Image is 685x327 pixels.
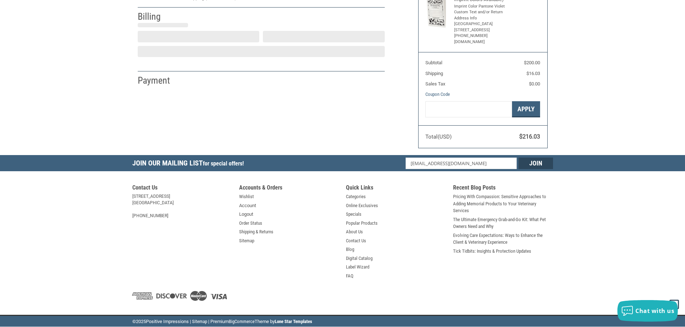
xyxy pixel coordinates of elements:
[190,319,207,324] a: | Sitemap
[425,101,512,117] input: Gift Certificate or Coupon Code
[453,193,553,214] a: Pricing With Compassion: Sensitive Approaches to Adding Memorial Products to Your Veterinary Serv...
[453,232,553,246] a: Evolving Care Expectations: Ways to Enhance the Client & Veterinary Experience
[229,319,255,324] a: BigCommerce
[132,184,232,193] h5: Contact Us
[529,81,540,87] span: $0.00
[453,184,553,193] h5: Recent Blog Posts
[132,193,232,219] address: [STREET_ADDRESS] [GEOGRAPHIC_DATA] [PHONE_NUMBER]
[524,60,540,65] span: $200.00
[346,272,353,280] a: FAQ
[346,211,361,218] a: Specials
[512,101,540,117] button: Apply
[346,184,446,193] h5: Quick Links
[203,160,244,167] span: for special offers!
[208,318,312,327] li: | Premium Theme by
[425,134,452,140] span: Total (USD)
[346,202,378,209] a: Online Exclusives
[346,228,363,235] a: About Us
[454,4,510,10] li: Imprint Color Pantone Violet
[519,133,540,140] span: $216.03
[346,237,366,244] a: Contact Us
[239,220,262,227] a: Order Status
[138,11,180,23] h2: Billing
[346,263,369,271] a: Label Wizard
[346,255,373,262] a: Digital Catalog
[526,71,540,76] span: $16.03
[519,158,553,169] input: Join
[406,158,517,169] input: Email
[132,319,189,324] span: © Positive Impressions
[132,155,247,173] h5: Join Our Mailing List
[346,246,354,253] a: Blog
[617,300,678,322] button: Chat with us
[275,319,312,324] a: Lone Star Templates
[239,184,339,193] h5: Accounts & Orders
[453,216,553,230] a: The Ultimate Emergency Grab-and-Go Kit: What Pet Owners Need and Why
[239,202,256,209] a: Account
[635,307,674,315] span: Chat with us
[425,60,442,65] span: Subtotal
[346,193,366,200] a: Categories
[239,228,273,235] a: Shipping & Returns
[136,319,146,324] span: 2025
[425,92,450,97] a: Coupon Code
[454,9,510,45] li: Custom Text and/or Return Address Info [GEOGRAPHIC_DATA] [STREET_ADDRESS] [PHONE_NUMBER] [DOMAIN_...
[425,71,443,76] span: Shipping
[138,75,180,87] h2: Payment
[453,248,531,255] a: Tick Tidbits: Insights & Protection Updates
[425,81,445,87] span: Sales Tax
[346,220,378,227] a: Popular Products
[239,237,254,244] a: Sitemap
[239,211,253,218] a: Logout
[239,193,254,200] a: Wishlist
